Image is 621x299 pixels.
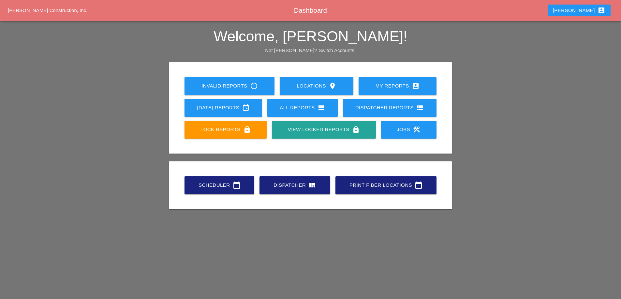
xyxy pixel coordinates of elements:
[272,121,376,139] a: View Locked Reports
[381,121,436,139] a: Jobs
[359,77,436,95] a: My Reports
[413,126,421,133] i: construction
[259,176,330,194] a: Dispatcher
[369,82,426,90] div: My Reports
[415,181,422,189] i: calendar_today
[416,104,424,112] i: view_list
[343,99,436,117] a: Dispatcher Reports
[250,82,258,90] i: error_outline
[412,82,420,90] i: account_box
[318,104,325,112] i: view_list
[185,99,262,117] a: [DATE] Reports
[267,99,338,117] a: All Reports
[598,7,605,14] i: account_box
[346,181,426,189] div: Print Fiber Locations
[185,77,274,95] a: Invalid Reports
[195,104,252,112] div: [DATE] Reports
[290,82,343,90] div: Locations
[352,126,360,133] i: lock
[233,181,241,189] i: calendar_today
[8,7,87,13] a: [PERSON_NAME] Construction, Inc.
[195,126,256,133] div: Lock Reports
[335,176,436,194] a: Print Fiber Locations
[195,82,264,90] div: Invalid Reports
[553,7,605,14] div: [PERSON_NAME]
[329,82,336,90] i: location_on
[195,181,244,189] div: Scheduler
[280,77,353,95] a: Locations
[392,126,426,133] div: Jobs
[282,126,365,133] div: View Locked Reports
[265,48,317,53] span: Not [PERSON_NAME]?
[353,104,426,112] div: Dispatcher Reports
[278,104,327,112] div: All Reports
[270,181,320,189] div: Dispatcher
[242,104,250,112] i: event
[185,121,267,139] a: Lock Reports
[185,176,254,194] a: Scheduler
[548,5,611,16] button: [PERSON_NAME]
[308,181,316,189] i: view_quilt
[243,126,251,133] i: lock
[319,48,354,53] a: Switch Accounts
[294,7,327,14] span: Dashboard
